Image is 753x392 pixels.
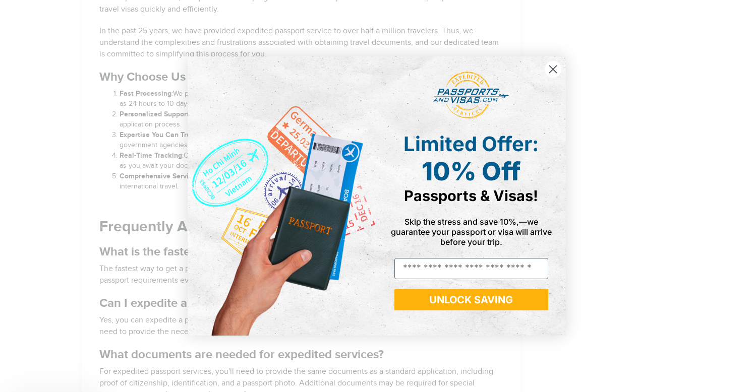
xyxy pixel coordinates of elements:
[394,289,548,310] button: UNLOCK SAVING
[433,72,509,119] img: passports and visas
[403,132,539,156] span: Limited Offer:
[404,187,538,205] span: Passports & Visas!
[391,217,552,247] span: Skip the stress and save 10%,—we guarantee your passport or visa will arrive before your trip.
[422,156,520,186] span: 10% Off
[544,60,562,78] button: Close dialog
[188,56,377,335] img: de9cda0d-0715-46ca-9a25-073762a91ba7.png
